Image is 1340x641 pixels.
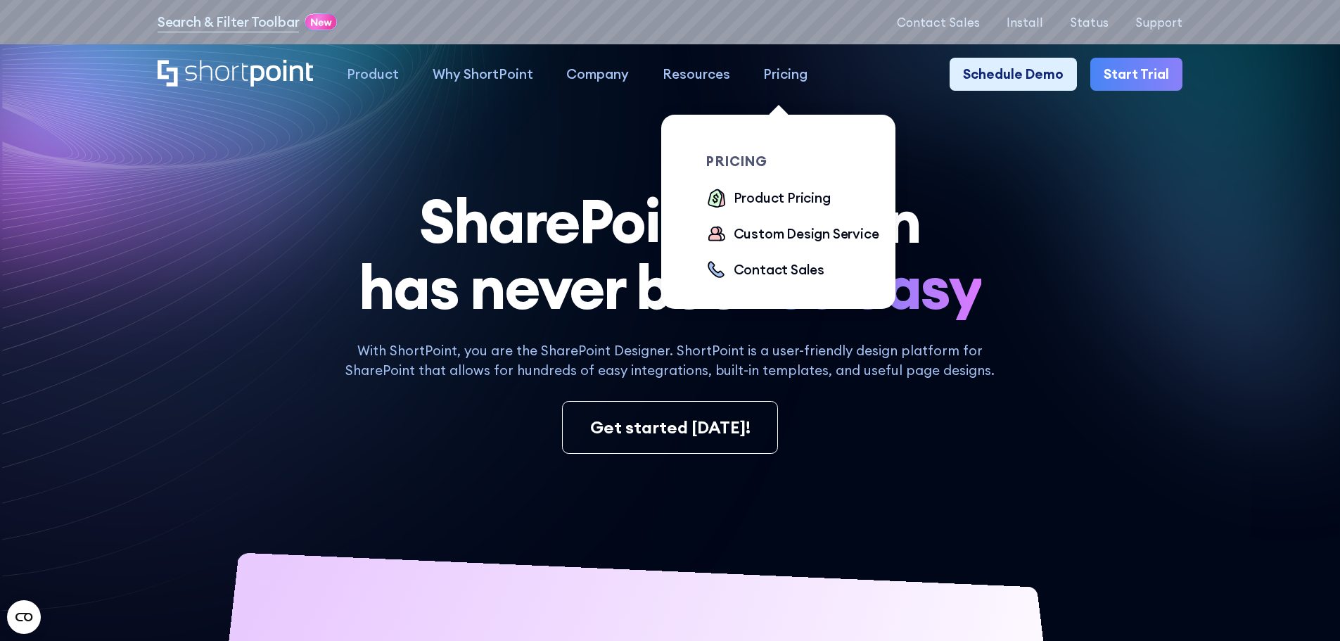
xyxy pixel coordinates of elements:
div: Get started [DATE]! [590,415,751,440]
div: Resources [663,64,730,84]
a: Product Pricing [706,188,830,210]
a: Start Trial [1090,58,1182,91]
h1: SharePoint Design has never been [158,188,1182,321]
div: Company [566,64,629,84]
div: Product Pricing [734,188,831,208]
div: Pricing [763,64,808,84]
a: Support [1135,15,1182,29]
a: Resources [646,58,747,91]
p: With ShortPoint, you are the SharePoint Designer. ShortPoint is a user-friendly design platform f... [331,341,1009,381]
div: Custom Design Service [734,224,879,244]
a: Install [1007,15,1043,29]
iframe: Chat Widget [1270,573,1340,641]
a: Search & Filter Toolbar [158,12,300,32]
div: Why ShortPoint [433,64,533,84]
a: Custom Design Service [706,224,879,246]
a: Contact Sales [897,15,980,29]
a: Why ShortPoint [416,58,550,91]
a: Home [158,60,313,89]
div: Product [347,64,399,84]
a: Schedule Demo [950,58,1077,91]
a: Product [330,58,416,91]
a: Get started [DATE]! [562,401,777,455]
a: Pricing [747,58,825,91]
a: Contact Sales [706,260,824,282]
div: pricing [706,155,894,168]
div: Contact Sales [734,260,825,280]
a: Company [549,58,646,91]
a: Status [1070,15,1109,29]
button: Open CMP widget [7,600,41,634]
